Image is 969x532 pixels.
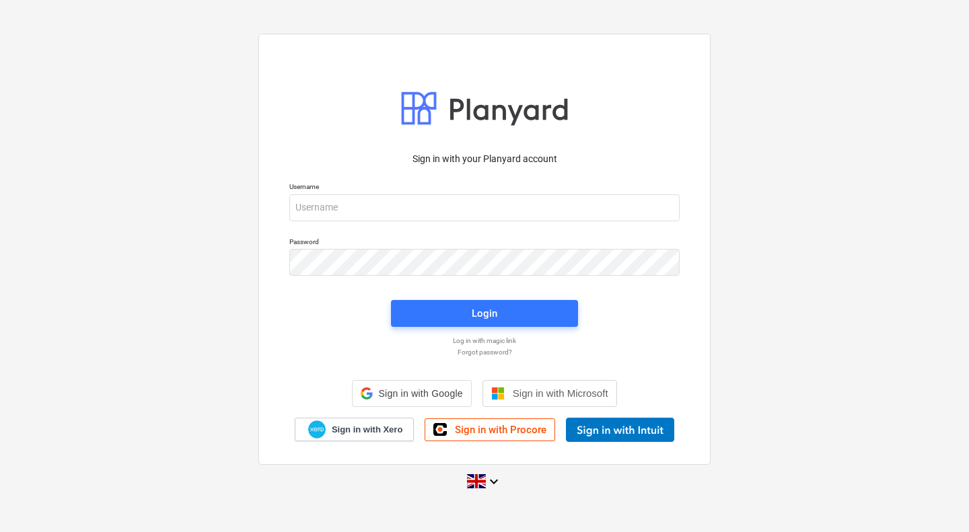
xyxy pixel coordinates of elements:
[295,418,415,441] a: Sign in with Xero
[391,300,578,327] button: Login
[283,348,686,356] a: Forgot password?
[289,237,680,249] p: Password
[289,152,680,166] p: Sign in with your Planyard account
[491,387,505,400] img: Microsoft logo
[472,305,497,322] div: Login
[308,420,326,439] img: Xero logo
[283,336,686,345] a: Log in with magic link
[425,418,555,441] a: Sign in with Procore
[352,380,471,407] div: Sign in with Google
[455,424,546,436] span: Sign in with Procore
[332,424,402,436] span: Sign in with Xero
[378,388,462,399] span: Sign in with Google
[486,473,502,490] i: keyboard_arrow_down
[513,387,608,399] span: Sign in with Microsoft
[289,194,680,221] input: Username
[289,182,680,194] p: Username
